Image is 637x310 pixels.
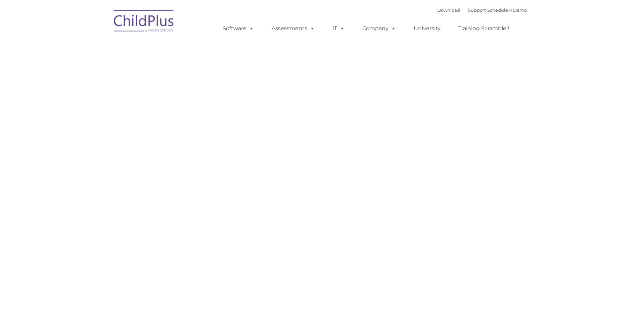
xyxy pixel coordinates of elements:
[437,7,460,13] a: Download
[487,7,527,13] a: Schedule A Demo
[452,22,516,35] a: Training Scramble!!
[326,22,351,35] a: IT
[110,5,178,39] img: ChildPlus by Procare Solutions
[356,22,403,35] a: Company
[216,22,261,35] a: Software
[437,7,527,13] font: |
[407,22,447,35] a: University
[468,7,486,13] a: Support
[265,22,321,35] a: Assessments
